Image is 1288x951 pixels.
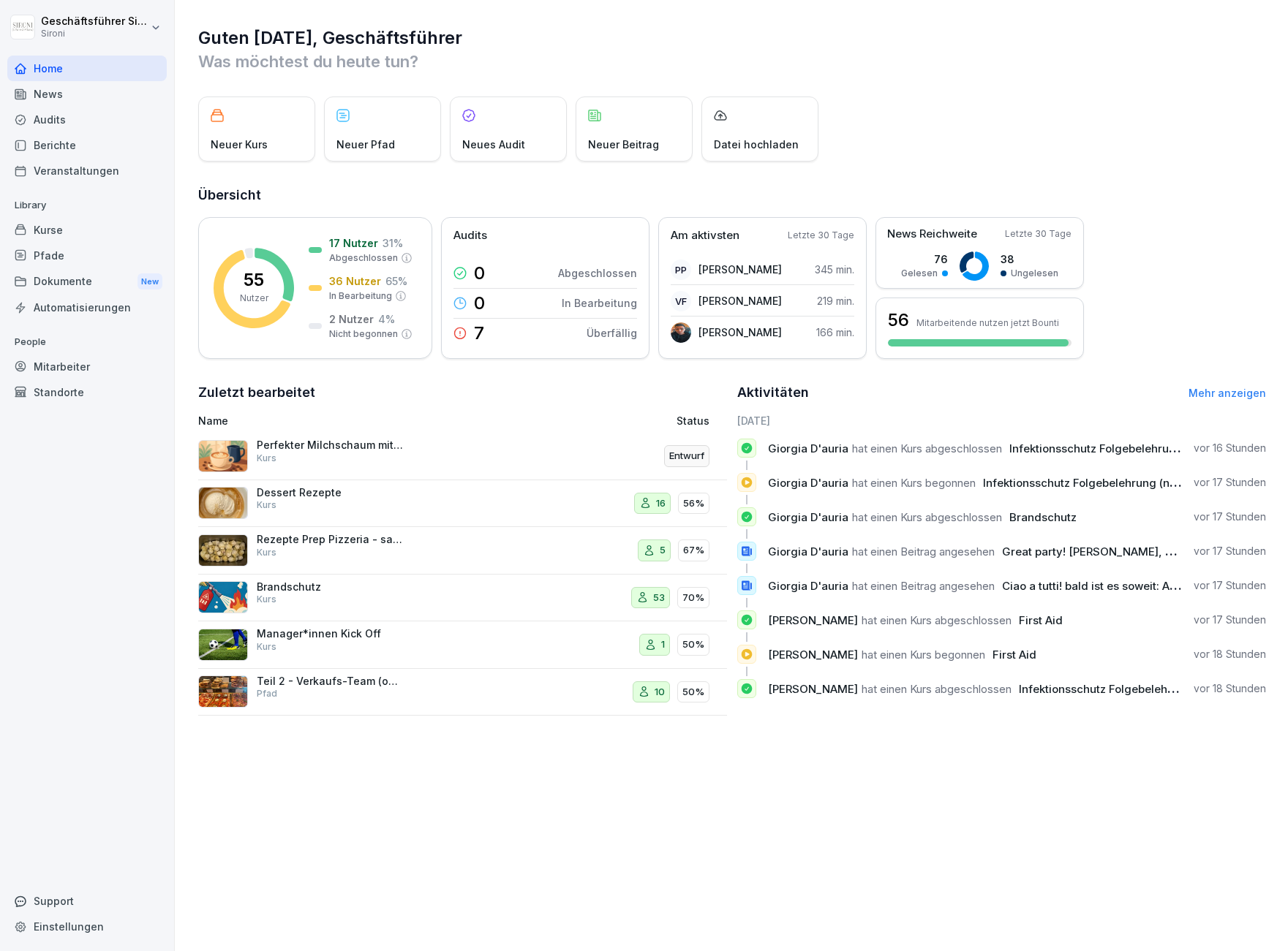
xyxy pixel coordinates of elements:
[817,293,854,308] p: 219 min.
[677,413,709,428] p: Status
[7,330,167,354] p: People
[768,510,848,524] span: Giorgia D'auria
[329,327,398,341] p: Nicht begonnen
[198,185,1266,205] h2: Übersicht
[768,579,848,593] span: Giorgia D'auria
[257,580,403,594] p: Brandschutz
[257,593,276,606] p: Kurs
[257,499,276,512] p: Kurs
[862,648,985,662] span: hat einen Kurs begonnen
[198,581,248,613] img: b0iy7e1gfawqjs4nezxuanzk.png
[257,687,277,700] p: Pfad
[1019,682,1278,696] span: Infektionsschutz Folgebelehrung (nach §43 IfSG)
[257,675,403,688] p: Teil 2 - Verkaufs-Team (ohne Kaffee)
[329,289,392,303] p: In Bearbeitung
[7,914,167,939] a: Einstellungen
[198,534,248,567] img: gmye01l4f1zcre5ud7hs9fxs.png
[714,137,799,152] p: Datei hochladen
[671,227,739,244] p: Am aktivsten
[698,325,782,340] p: [PERSON_NAME]
[385,273,407,289] p: 65 %
[7,243,167,268] a: Pfade
[887,226,977,243] p: News Reichweite
[198,26,1266,50] h1: Guten [DATE], Geschäftsführer
[852,579,995,593] span: hat einen Beitrag angesehen
[852,545,995,558] span: hat einen Beitrag angesehen
[1019,613,1063,627] span: First Aid
[1194,509,1266,524] p: vor 17 Stunden
[198,575,727,622] a: BrandschutzKurs5370%
[41,29,148,39] p: Sironi
[661,637,665,652] p: 1
[7,81,167,107] a: News
[916,317,1059,328] p: Mitarbeitende nutzen jetzt Bounti
[257,533,403,546] p: Rezepte Prep Pizzeria - salzig
[1189,387,1266,399] a: Mehr anzeigen
[660,543,666,558] p: 5
[329,235,378,251] p: 17 Nutzer
[257,439,403,452] p: Perfekter Milchschaum mit dem Perfect Moose
[698,262,782,277] p: [PERSON_NAME]
[244,271,264,289] p: 55
[671,259,691,280] div: PP
[1009,510,1077,524] span: Brandschutz
[1194,613,1266,627] p: vor 17 Stunden
[1001,251,1058,267] p: 38
[852,442,1002,455] span: hat einen Kurs abgeschlossen
[768,613,858,627] span: [PERSON_NAME]
[768,648,858,662] span: [PERSON_NAME]
[1194,578,1266,593] p: vor 17 Stunden
[768,682,858,696] span: [PERSON_NAME]
[329,251,398,265] p: Abgeschlossen
[7,295,167,320] a: Automatisierungen
[198,527,727,575] a: Rezepte Prep Pizzeria - salzigKurs567%
[1005,227,1072,240] p: Letzte 30 Tage
[138,273,162,290] div: New
[698,293,782,308] p: [PERSON_NAME]
[671,322,691,343] img: n72xwrccg3abse2lkss7jd8w.png
[737,382,809,403] h2: Aktivitäten
[453,227,487,244] p: Audits
[1194,647,1266,662] p: vor 18 Stunden
[671,291,691,311] div: VF
[257,452,276,465] p: Kurs
[788,229,854,242] p: Letzte 30 Tage
[655,685,665,700] p: 10
[683,543,704,558] p: 67%
[7,56,167,81] a: Home
[198,433,727,480] a: Perfekter Milchschaum mit dem Perfect MooseKursEntwurf
[653,591,665,605] p: 53
[198,487,248,519] img: fr9tmtynacnbc68n3kf2tpkd.png
[1194,441,1266,455] p: vor 16 Stunden
[1194,475,1266,490] p: vor 17 Stunden
[768,442,848,455] span: Giorgia D'auria
[983,476,1243,490] span: Infektionsschutz Folgebelehrung (nach §43 IfSG)
[7,158,167,183] div: Veranstaltungen
[682,591,704,605] p: 70%
[198,621,727,669] a: Manager*innen Kick OffKurs150%
[768,545,848,558] span: Giorgia D'auria
[852,510,1002,524] span: hat einen Kurs abgeschlossen
[198,629,248,661] img: i4ui5288c8k9896awxn1tre9.png
[257,546,276,559] p: Kurs
[329,273,381,289] p: 36 Nutzer
[240,292,268,305] p: Nutzer
[1011,267,1058,280] p: Ungelesen
[7,194,167,217] p: Library
[1194,544,1266,558] p: vor 17 Stunden
[257,640,276,653] p: Kurs
[383,235,403,251] p: 31 %
[682,637,704,652] p: 50%
[7,217,167,243] a: Kurse
[7,107,167,132] a: Audits
[656,496,666,511] p: 16
[198,382,727,403] h2: Zuletzt bearbeitet
[211,137,268,152] p: Neuer Kurs
[901,251,948,267] p: 76
[198,413,527,428] p: Name
[669,449,704,463] p: Entwurf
